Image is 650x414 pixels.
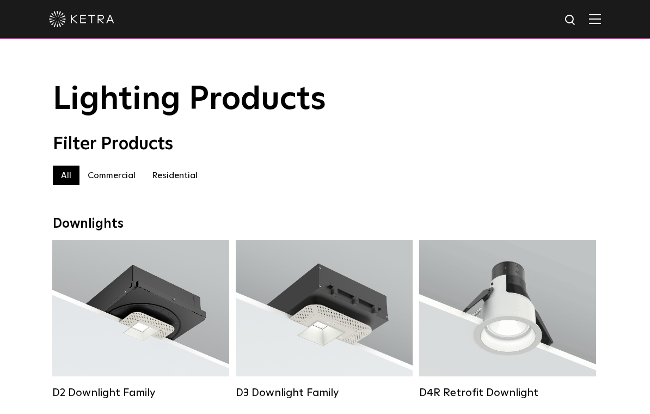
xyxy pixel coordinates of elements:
[53,166,79,185] label: All
[53,134,597,155] div: Filter Products
[589,14,601,24] img: Hamburger%20Nav.svg
[53,83,326,116] span: Lighting Products
[564,14,578,27] img: search icon
[52,240,229,398] a: D2 Downlight Family Lumen Output:1200Colors:White / Black / Gloss Black / Silver / Bronze / Silve...
[53,216,597,232] div: Downlights
[419,240,596,398] a: D4R Retrofit Downlight Lumen Output:800Colors:White / BlackBeam Angles:15° / 25° / 40° / 60°Watta...
[52,386,229,399] div: D2 Downlight Family
[236,386,413,399] div: D3 Downlight Family
[144,166,206,185] label: Residential
[49,11,114,27] img: ketra-logo-2019-white
[419,386,596,399] div: D4R Retrofit Downlight
[236,240,413,398] a: D3 Downlight Family Lumen Output:700 / 900 / 1100Colors:White / Black / Silver / Bronze / Paintab...
[79,166,144,185] label: Commercial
